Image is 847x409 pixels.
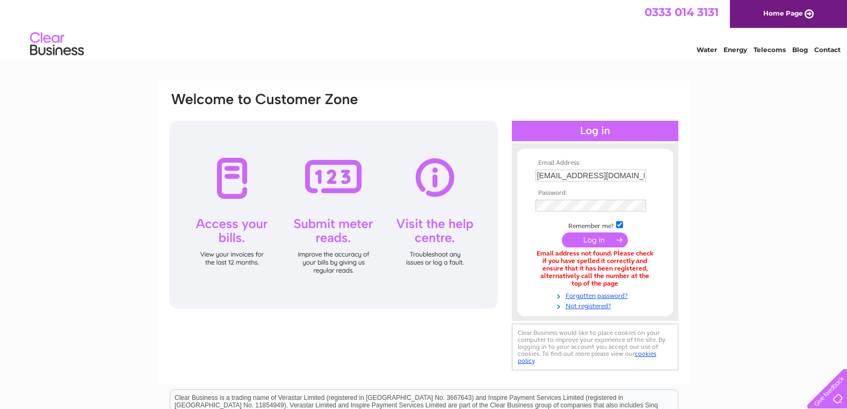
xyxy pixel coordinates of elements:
input: Submit [562,232,628,247]
a: Forgotten password? [535,290,657,300]
div: Clear Business is a trading name of Verastar Limited (registered in [GEOGRAPHIC_DATA] No. 3667643... [170,6,678,52]
a: cookies policy [518,350,656,364]
img: logo.png [30,28,84,61]
th: Password: [533,189,657,197]
td: Remember me? [533,220,657,230]
a: Blog [792,46,808,54]
div: Clear Business would like to place cookies on your computer to improve your experience of the sit... [512,324,678,370]
div: Email address not found. Please check if you have spelled it correctly and ensure that it has bee... [535,250,655,287]
a: Contact [814,46,841,54]
a: Not registered? [535,300,657,310]
a: Energy [723,46,747,54]
a: Water [697,46,717,54]
a: Telecoms [754,46,786,54]
th: Email Address: [533,159,657,167]
a: 0333 014 3131 [645,5,719,19]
